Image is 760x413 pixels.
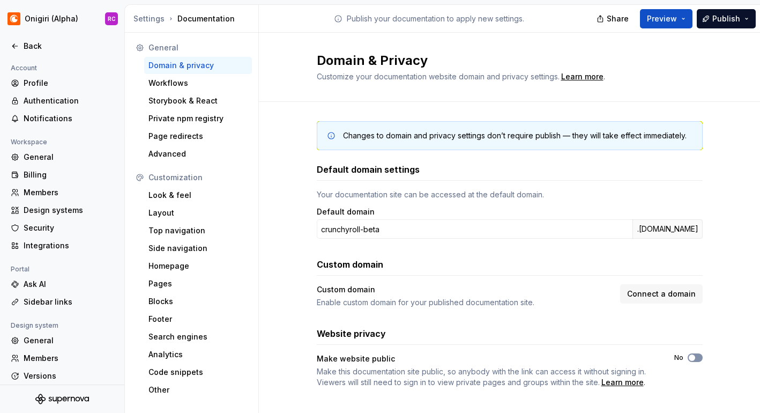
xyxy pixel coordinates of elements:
[148,225,248,236] div: Top navigation
[148,367,248,378] div: Code snippets
[133,13,165,24] button: Settings
[148,261,248,271] div: Homepage
[24,335,114,346] div: General
[627,289,696,299] span: Connect a domain
[6,184,118,201] a: Members
[148,190,248,201] div: Look & feel
[133,13,254,24] div: Documentation
[25,13,78,24] div: Onigiri (Alpha)
[674,353,683,362] label: No
[148,243,248,254] div: Side navigation
[144,257,252,275] a: Homepage
[591,9,636,28] button: Share
[24,169,114,180] div: Billing
[148,42,248,53] div: General
[8,12,20,25] img: 25dd04c0-9bb6-47b6-936d-a9571240c086.png
[24,41,114,51] div: Back
[144,275,252,292] a: Pages
[24,297,114,307] div: Sidebar links
[148,60,248,71] div: Domain & privacy
[24,353,114,364] div: Members
[6,92,118,109] a: Authentication
[148,78,248,88] div: Workflows
[712,13,740,24] span: Publish
[144,57,252,74] a: Domain & privacy
[6,263,34,276] div: Portal
[24,152,114,163] div: General
[317,366,655,388] span: .
[148,149,248,159] div: Advanced
[347,13,524,24] p: Publish your documentation to apply new settings.
[6,202,118,219] a: Design systems
[148,95,248,106] div: Storybook & React
[144,240,252,257] a: Side navigation
[317,189,703,200] div: Your documentation site can be accessed at the default domain.
[148,278,248,289] div: Pages
[144,328,252,345] a: Search engines
[144,293,252,310] a: Blocks
[6,219,118,237] a: Security
[148,385,248,395] div: Other
[6,293,118,311] a: Sidebar links
[144,381,252,399] a: Other
[24,78,114,88] div: Profile
[24,205,114,216] div: Design systems
[647,13,677,24] span: Preview
[343,130,687,141] div: Changes to domain and privacy settings don’t require publish — they will take effect immediately.
[6,62,41,75] div: Account
[2,7,122,31] button: Onigiri (Alpha)RC
[144,92,252,109] a: Storybook & React
[148,331,248,342] div: Search engines
[24,279,114,290] div: Ask AI
[560,73,605,81] span: .
[317,206,375,217] label: Default domain
[6,276,118,293] a: Ask AI
[148,113,248,124] div: Private npm registry
[317,163,420,176] h3: Default domain settings
[561,71,603,82] a: Learn more
[108,14,116,23] div: RC
[144,187,252,204] a: Look & feel
[317,284,614,295] div: Custom domain
[144,145,252,163] a: Advanced
[6,166,118,183] a: Billing
[317,258,383,271] h3: Custom domain
[620,284,703,304] button: Connect a domain
[148,349,248,360] div: Analytics
[24,223,114,233] div: Security
[6,319,63,332] div: Design system
[6,149,118,166] a: General
[640,9,692,28] button: Preview
[317,367,646,387] span: Make this documentation site public, so anybody with the link can access it without signing in. V...
[148,314,248,324] div: Footer
[601,377,644,388] a: Learn more
[148,296,248,307] div: Blocks
[6,75,118,92] a: Profile
[6,38,118,55] a: Back
[6,332,118,349] a: General
[144,222,252,239] a: Top navigation
[144,75,252,92] a: Workflows
[144,128,252,145] a: Page redirects
[6,237,118,254] a: Integrations
[148,172,248,183] div: Customization
[6,136,51,149] div: Workspace
[317,297,614,308] div: Enable custom domain for your published documentation site.
[317,52,690,69] h2: Domain & Privacy
[317,353,655,364] div: Make website public
[24,240,114,251] div: Integrations
[24,187,114,198] div: Members
[148,131,248,142] div: Page redirects
[144,110,252,127] a: Private npm registry
[317,327,386,340] h3: Website privacy
[144,346,252,363] a: Analytics
[632,219,703,239] div: .[DOMAIN_NAME]
[24,113,114,124] div: Notifications
[148,208,248,218] div: Layout
[144,204,252,222] a: Layout
[35,394,89,404] svg: Supernova Logo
